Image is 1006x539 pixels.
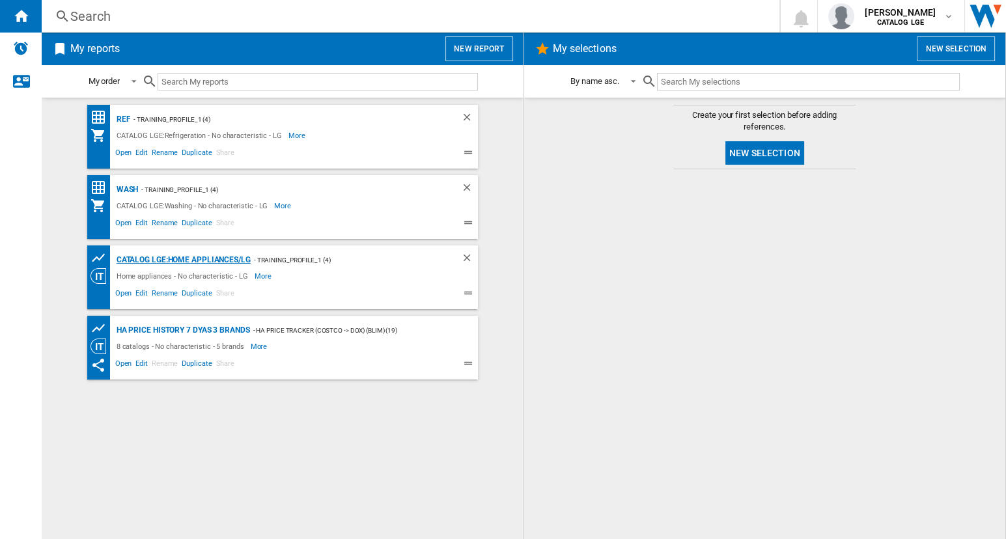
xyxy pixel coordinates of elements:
[89,76,120,86] div: My order
[550,36,619,61] h2: My selections
[255,268,273,284] span: More
[917,36,995,61] button: New selection
[91,109,113,126] div: Price Matrix
[274,198,293,214] span: More
[570,76,619,86] div: By name asc.
[113,217,134,232] span: Open
[461,111,478,128] div: Delete
[445,36,512,61] button: New report
[150,146,180,162] span: Rename
[657,73,960,90] input: Search My selections
[673,109,856,133] span: Create your first selection before adding references.
[150,287,180,303] span: Rename
[113,357,134,373] span: Open
[133,287,150,303] span: Edit
[113,322,250,339] div: HA Price History 7 Dyas 3 Brands
[461,182,478,198] div: Delete
[133,217,150,232] span: Edit
[91,357,106,373] ng-md-icon: This report has been shared with you
[113,111,131,128] div: REF
[214,357,236,373] span: Share
[113,287,134,303] span: Open
[180,357,214,373] span: Duplicate
[113,146,134,162] span: Open
[130,111,434,128] div: - Training_Profile_1 (4)
[214,217,236,232] span: Share
[133,357,150,373] span: Edit
[113,252,251,268] div: CATALOG LGE:Home appliances/LG
[180,287,214,303] span: Duplicate
[70,7,746,25] div: Search
[158,73,478,90] input: Search My reports
[251,339,270,354] span: More
[138,182,434,198] div: - Training_Profile_1 (4)
[91,128,113,143] div: My Assortment
[250,322,452,339] div: - HA Price Tracker (costco -> dox) (blim) (19)
[214,287,236,303] span: Share
[251,252,435,268] div: - Training_Profile_1 (4)
[113,198,275,214] div: CATALOG LGE:Washing - No characteristic - LG
[828,3,854,29] img: profile.jpg
[133,146,150,162] span: Edit
[113,182,139,198] div: WASH
[180,217,214,232] span: Duplicate
[865,6,936,19] span: [PERSON_NAME]
[113,128,288,143] div: CATALOG LGE:Refrigeration - No characteristic - LG
[113,268,255,284] div: Home appliances - No characteristic - LG
[91,180,113,196] div: Price Matrix
[150,217,180,232] span: Rename
[725,141,804,165] button: New selection
[876,18,924,27] b: CATALOG LGE
[180,146,214,162] span: Duplicate
[68,36,122,61] h2: My reports
[13,40,29,56] img: alerts-logo.svg
[91,268,113,284] div: Category View
[214,146,236,162] span: Share
[91,339,113,354] div: Category View
[91,250,113,266] div: Product prices grid
[91,320,113,337] div: Product prices grid
[461,252,478,268] div: Delete
[150,357,180,373] span: Rename
[288,128,307,143] span: More
[91,198,113,214] div: My Assortment
[113,339,251,354] div: 8 catalogs - No characteristic - 5 brands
